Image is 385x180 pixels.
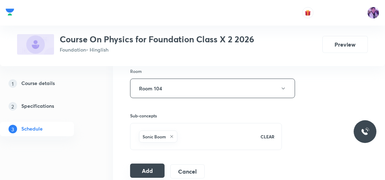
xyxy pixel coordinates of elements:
h6: Room [130,68,142,74]
button: avatar [302,7,314,18]
button: Add [130,164,165,178]
h6: Sonic Boom [143,133,166,140]
h5: Specifications [21,102,54,111]
p: 3 [9,125,17,133]
h3: Course On Physics for Foundation Class X 2 2026 [60,34,254,44]
p: CLEAR [261,133,274,140]
p: 2 [9,102,17,111]
button: Room 104 [130,79,295,98]
img: avatar [305,10,311,16]
button: Cancel [170,164,205,179]
img: preeti Tripathi [367,7,379,19]
p: Foundation • Hinglish [60,46,254,53]
h6: Sub-concepts [130,112,282,119]
h5: Course details [21,79,55,88]
img: Company Logo [6,7,14,17]
h5: Schedule [21,125,43,133]
img: A78F4E1E-C7DD-4021-B8B4-19D575408D07_plus.png [17,34,54,55]
button: Preview [322,36,368,53]
img: ttu [361,127,369,136]
a: Company Logo [6,7,14,19]
p: 1 [9,79,17,88]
